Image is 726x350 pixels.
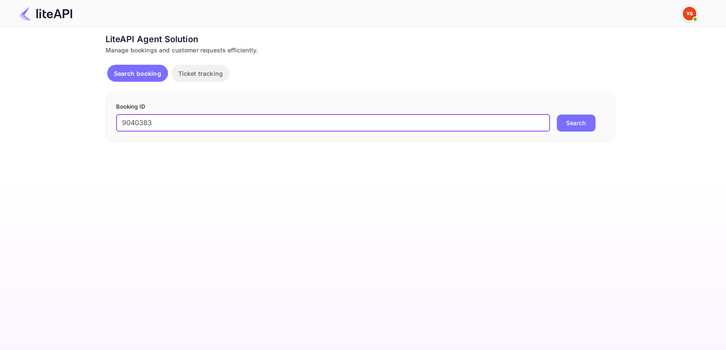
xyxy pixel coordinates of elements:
[19,7,72,20] img: LiteAPI Logo
[105,46,616,55] div: Manage bookings and customer requests efficiently.
[178,69,223,78] p: Ticket tracking
[557,115,595,132] button: Search
[114,69,161,78] p: Search booking
[116,115,550,132] input: Enter Booking ID (e.g., 63782194)
[683,7,696,20] img: Yandex Support
[105,33,616,46] div: LiteAPI Agent Solution
[116,103,605,111] p: Booking ID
